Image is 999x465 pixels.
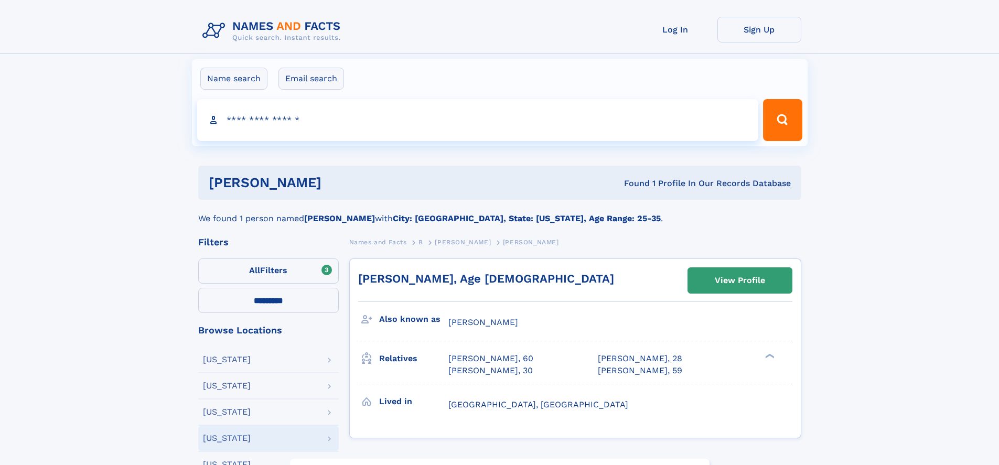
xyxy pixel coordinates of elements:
[379,350,448,367] h3: Relatives
[715,268,765,293] div: View Profile
[379,310,448,328] h3: Also known as
[358,272,614,285] a: [PERSON_NAME], Age [DEMOGRAPHIC_DATA]
[198,17,349,45] img: Logo Names and Facts
[418,239,423,246] span: B
[763,99,802,141] button: Search Button
[203,382,251,390] div: [US_STATE]
[198,237,339,247] div: Filters
[762,353,775,360] div: ❯
[598,353,682,364] a: [PERSON_NAME], 28
[418,235,423,248] a: B
[379,393,448,410] h3: Lived in
[198,200,801,225] div: We found 1 person named with .
[349,235,407,248] a: Names and Facts
[393,213,661,223] b: City: [GEOGRAPHIC_DATA], State: [US_STATE], Age Range: 25-35
[435,239,491,246] span: [PERSON_NAME]
[304,213,375,223] b: [PERSON_NAME]
[198,326,339,335] div: Browse Locations
[197,99,759,141] input: search input
[688,268,792,293] a: View Profile
[633,17,717,42] a: Log In
[203,355,251,364] div: [US_STATE]
[209,176,473,189] h1: [PERSON_NAME]
[278,68,344,90] label: Email search
[598,365,682,376] a: [PERSON_NAME], 59
[203,408,251,416] div: [US_STATE]
[435,235,491,248] a: [PERSON_NAME]
[448,399,628,409] span: [GEOGRAPHIC_DATA], [GEOGRAPHIC_DATA]
[503,239,559,246] span: [PERSON_NAME]
[249,265,260,275] span: All
[203,434,251,442] div: [US_STATE]
[717,17,801,42] a: Sign Up
[200,68,267,90] label: Name search
[448,353,533,364] a: [PERSON_NAME], 60
[198,258,339,284] label: Filters
[448,365,533,376] a: [PERSON_NAME], 30
[448,317,518,327] span: [PERSON_NAME]
[472,178,791,189] div: Found 1 Profile In Our Records Database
